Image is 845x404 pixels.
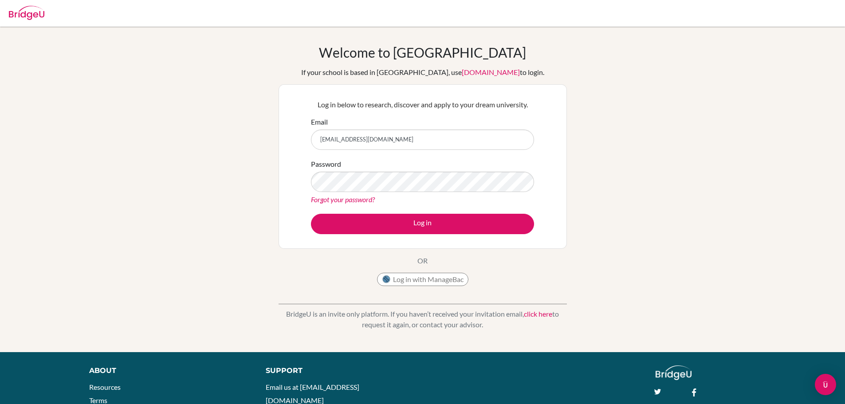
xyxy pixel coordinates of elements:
[311,159,341,169] label: Password
[815,374,836,395] div: Open Intercom Messenger
[9,6,44,20] img: Bridge-U
[311,99,534,110] p: Log in below to research, discover and apply to your dream university.
[319,44,526,60] h1: Welcome to [GEOGRAPHIC_DATA]
[311,117,328,127] label: Email
[279,309,567,330] p: BridgeU is an invite only platform. If you haven’t received your invitation email, to request it ...
[89,365,246,376] div: About
[266,365,412,376] div: Support
[301,67,544,78] div: If your school is based in [GEOGRAPHIC_DATA], use to login.
[311,214,534,234] button: Log in
[524,310,552,318] a: click here
[311,195,375,204] a: Forgot your password?
[656,365,692,380] img: logo_white@2x-f4f0deed5e89b7ecb1c2cc34c3e3d731f90f0f143d5ea2071677605dd97b5244.png
[462,68,520,76] a: [DOMAIN_NAME]
[89,383,121,391] a: Resources
[417,255,428,266] p: OR
[377,273,468,286] button: Log in with ManageBac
